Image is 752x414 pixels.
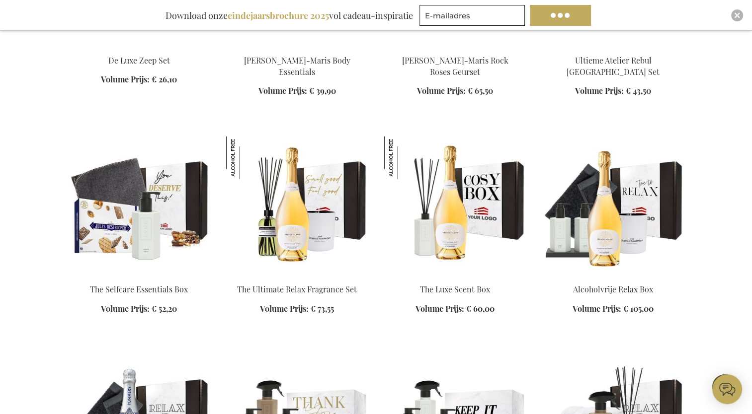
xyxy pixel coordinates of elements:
[623,303,654,314] span: € 105,00
[258,85,307,96] span: Volume Prijs:
[311,303,334,314] span: € 73,55
[161,5,418,26] div: Download onze vol cadeau-inspiratie
[573,303,654,315] a: Volume Prijs: € 105,00
[626,85,651,96] span: € 43,50
[416,303,464,314] span: Volume Prijs:
[542,272,684,281] a: The Non-Alcoholic Relax Box
[101,303,177,315] a: Volume Prijs: € 52,20
[530,5,591,26] button: Brochure downloaden
[573,303,621,314] span: Volume Prijs:
[258,85,336,97] a: Volume Prijs: € 39,90
[419,5,525,26] input: E-mailadres
[101,303,150,314] span: Volume Prijs:
[152,303,177,314] span: € 52,20
[384,43,526,52] a: Marie-Stella-Maris Rock Roses Fragrance Set
[226,137,269,179] img: The Ultimate Relax Fragrance Set
[68,43,210,52] a: The Luxury Soap Set
[108,55,170,66] a: De Luxe Zeep Set
[575,85,624,96] span: Volume Prijs:
[575,85,651,97] a: Volume Prijs: € 43,50
[226,137,368,276] img: The Ultimate Relax Fragrance Set
[542,137,684,276] img: The Non-Alcoholic Relax Box
[417,85,466,96] span: Volume Prijs:
[731,9,743,21] div: Close
[466,303,495,314] span: € 60,00
[402,55,508,77] a: [PERSON_NAME]-Maris Rock Roses Geurset
[152,74,177,84] span: € 26,10
[101,74,150,84] span: Volume Prijs:
[68,272,210,281] a: The Selfcare Essentials Box
[417,85,493,97] a: Volume Prijs: € 65,50
[244,55,350,77] a: [PERSON_NAME]-Maris Body Essentials
[226,43,368,52] a: The Marie-Stella-Maris Body Essentials
[384,137,427,179] img: The Luxe Scent Box
[420,284,490,294] a: The Luxe Scent Box
[101,74,177,85] a: Volume Prijs: € 26,10
[468,85,493,96] span: € 65,50
[567,55,660,77] a: Ultieme Atelier Rebul [GEOGRAPHIC_DATA] Set
[260,303,309,314] span: Volume Prijs:
[416,303,495,315] a: Volume Prijs: € 60,00
[734,12,740,18] img: Close
[419,5,528,29] form: marketing offers and promotions
[90,284,188,294] a: The Selfcare Essentials Box
[260,303,334,315] a: Volume Prijs: € 73,55
[542,43,684,52] a: Ultieme Atelier Rebul Istanbul Set
[68,137,210,276] img: The Selfcare Essentials Box
[237,284,357,294] a: The Ultimate Relax Fragrance Set
[228,9,329,21] b: eindejaarsbrochure 2025
[384,137,526,276] img: The Luxe Scent Box
[573,284,653,294] a: Alcoholvrije Relax Box
[384,272,526,281] a: The Luxe Scent Box The Luxe Scent Box
[712,374,742,404] iframe: belco-activator-frame
[226,272,368,281] a: The Ultimate Relax Fragrance Set The Ultimate Relax Fragrance Set
[309,85,336,96] span: € 39,90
